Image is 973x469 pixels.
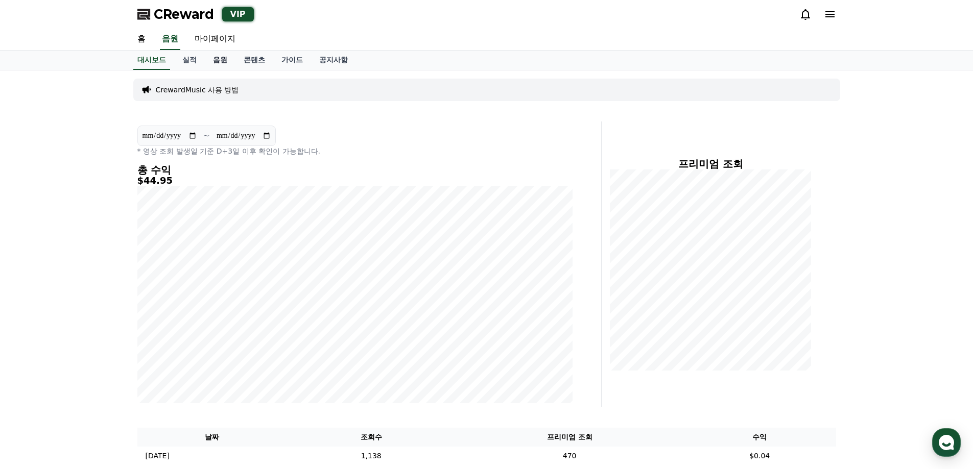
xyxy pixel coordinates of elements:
a: 실적 [174,51,205,70]
span: 설정 [158,339,170,347]
span: 홈 [32,339,38,347]
span: CReward [154,6,214,22]
a: 홈 [129,29,154,50]
th: 수익 [683,428,836,447]
h5: $44.95 [137,176,573,186]
p: ~ [203,130,210,142]
h4: 프리미엄 조회 [610,158,812,169]
a: 음원 [205,51,235,70]
span: 대화 [93,339,106,348]
a: 대시보드 [133,51,170,70]
th: 날짜 [137,428,287,447]
p: [DATE] [146,451,170,461]
a: 공지사항 [311,51,356,70]
a: 설정 [132,324,196,349]
a: 음원 [160,29,180,50]
td: 1,138 [287,447,456,465]
a: 대화 [67,324,132,349]
a: CReward [137,6,214,22]
a: 가이드 [273,51,311,70]
th: 프리미엄 조회 [456,428,683,447]
a: CrewardMusic 사용 방법 [156,85,239,95]
a: 홈 [3,324,67,349]
p: * 영상 조회 발생일 기준 D+3일 이후 확인이 가능합니다. [137,146,573,156]
div: VIP [222,7,254,21]
th: 조회수 [287,428,456,447]
a: 마이페이지 [186,29,244,50]
h4: 총 수익 [137,164,573,176]
td: 470 [456,447,683,465]
a: 콘텐츠 [235,51,273,70]
td: $0.04 [683,447,836,465]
